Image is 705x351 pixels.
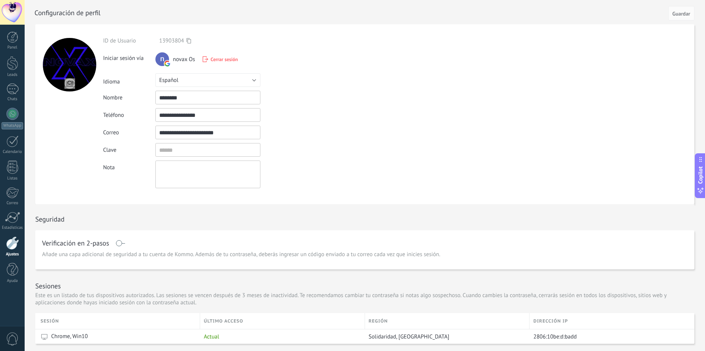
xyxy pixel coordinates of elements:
[533,333,577,340] span: 2806:10be:d:badd
[2,279,23,283] div: Ayuda
[672,11,690,16] span: Guardar
[173,56,195,63] span: novax Os
[2,97,23,102] div: Chats
[103,75,155,85] div: Idioma
[211,56,238,63] span: Cerrar sesión
[200,313,365,329] div: último acceso
[369,333,450,340] span: Solidaridad, [GEOGRAPHIC_DATA]
[155,73,260,87] button: Español
[35,292,694,306] p: Este es un listado de tus dispositivos autorizados. Las sesiones se vencen después de 3 meses de ...
[35,215,64,224] h1: Seguridad
[103,37,155,44] div: ID de Usuario
[159,37,184,44] span: 13903804
[2,72,23,77] div: Leads
[2,122,23,129] div: WhatsApp
[103,129,155,136] div: Correo
[103,112,155,119] div: Teléfono
[51,333,88,340] span: Chrome, Win10
[365,329,526,344] div: Solidaridad, Mexico
[2,45,23,50] div: Panel
[103,52,155,62] div: Iniciar sesión vía
[103,161,155,171] div: Nota
[42,251,440,258] span: Añade una capa adicional de seguridad a tu cuenta de Kommo. Además de tu contraseña, deberás ingr...
[159,77,179,84] span: Español
[103,146,155,154] div: Clave
[103,94,155,101] div: Nombre
[204,333,219,340] span: Actual
[35,282,61,290] h1: Sesiones
[42,240,109,246] h1: Verificación en 2-pasos
[365,313,530,329] div: Región
[2,201,23,206] div: Correo
[530,313,694,329] div: Dirección IP
[2,252,23,257] div: Ajustes
[2,150,23,154] div: Calendario
[2,225,23,230] div: Estadísticas
[530,329,689,344] div: 2806:10be:d:badd
[41,313,200,329] div: Sesión
[697,166,704,184] span: Copilot
[668,6,694,20] button: Guardar
[2,176,23,181] div: Listas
